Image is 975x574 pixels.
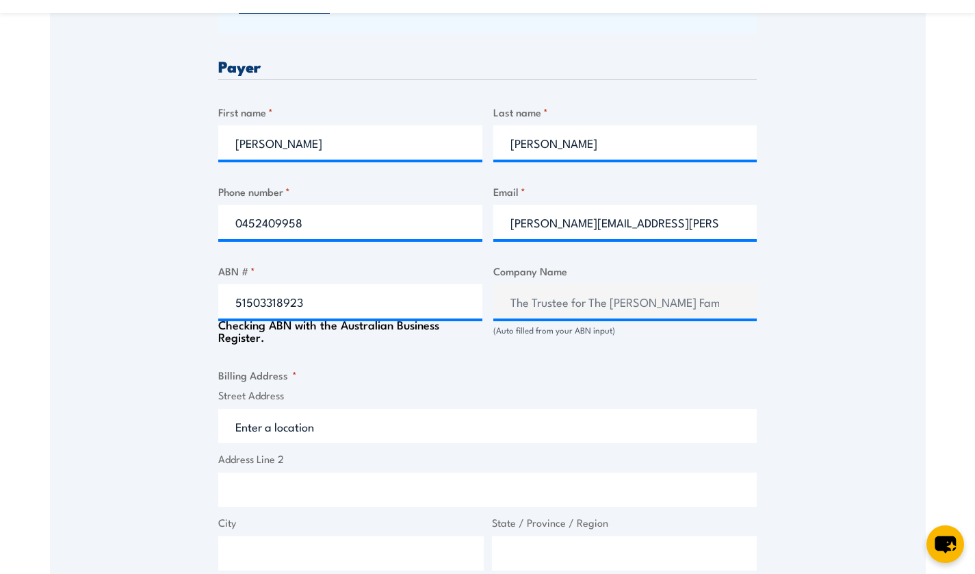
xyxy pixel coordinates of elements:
[218,58,757,74] h3: Payer
[218,184,482,199] label: Phone number
[218,263,482,279] label: ABN #
[218,409,757,443] input: Enter a location
[493,324,757,337] div: (Auto filled from your ABN input)
[493,184,757,199] label: Email
[218,367,297,383] legend: Billing Address
[218,515,484,531] label: City
[218,451,757,467] label: Address Line 2
[218,104,482,120] label: First name
[492,515,757,531] label: State / Province / Region
[218,319,482,343] div: Checking ABN with the Australian Business Register.
[218,388,757,403] label: Street Address
[926,525,964,563] button: chat-button
[493,263,757,279] label: Company Name
[493,104,757,120] label: Last name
